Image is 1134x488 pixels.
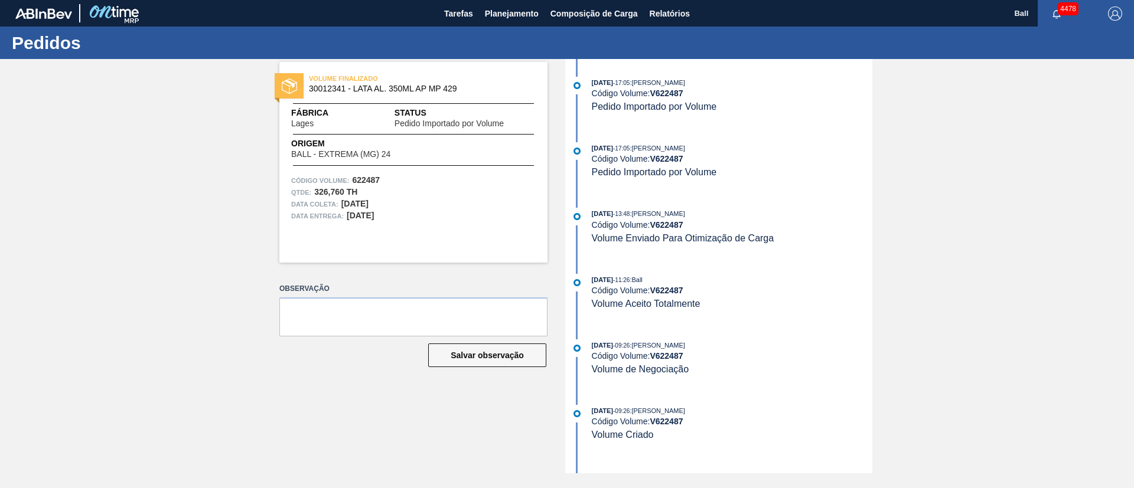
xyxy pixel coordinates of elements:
span: Volume Enviado Para Otimização de Carga [592,233,774,243]
span: VOLUME FINALIZADO [309,73,474,84]
img: atual [573,345,581,352]
span: Status [395,107,536,119]
h1: Pedidos [12,36,221,50]
span: Data entrega: [291,210,344,222]
strong: [DATE] [347,211,374,220]
span: : [PERSON_NAME] [630,79,685,86]
span: : [PERSON_NAME] [630,210,685,217]
span: Qtde : [291,186,311,198]
img: Logout [1108,6,1122,21]
strong: [DATE] [341,199,369,208]
span: Pedido Importado por Volume [395,119,504,128]
strong: V 622487 [650,417,683,426]
div: Código Volume: [592,89,872,98]
strong: V 622487 [650,286,683,295]
img: status [282,78,297,94]
span: Pedido Importado por Volume [592,101,717,112]
div: Código Volume: [592,417,872,426]
span: Pedido Importado por Volume [592,167,717,177]
div: Código Volume: [592,220,872,230]
img: atual [573,213,581,220]
span: Código Volume: [291,175,349,186]
strong: V 622487 [650,154,683,163]
img: TNhmsLtSVTkK8tSr43FrP2fwEKptu5GPRR3wAAAABJRU5ErkJggg== [15,8,72,19]
span: Volume Criado [592,430,654,440]
img: atual [573,148,581,155]
span: [DATE] [592,79,613,86]
span: : [PERSON_NAME] [630,407,685,414]
span: - 17:05 [613,145,630,152]
img: atual [573,410,581,417]
button: Salvar observação [428,343,546,367]
span: - 13:48 [613,211,630,217]
span: [DATE] [592,276,613,283]
span: Composição de Carga [550,6,638,21]
img: atual [573,82,581,89]
span: Tarefas [444,6,473,21]
strong: V 622487 [650,220,683,230]
span: Fábrica [291,107,351,119]
span: Planejamento [485,6,539,21]
span: : [PERSON_NAME] [630,342,685,349]
span: Volume Aceito Totalmente [592,299,700,309]
div: Código Volume: [592,154,872,163]
span: Data coleta: [291,198,338,210]
span: [DATE] [592,342,613,349]
span: - 11:26 [613,277,630,283]
div: Código Volume: [592,286,872,295]
span: [DATE] [592,210,613,217]
span: 4478 [1058,2,1078,15]
strong: 326,760 TH [314,187,357,196]
span: : [PERSON_NAME] [630,145,685,152]
span: : Ball [630,276,642,283]
div: Código Volume: [592,351,872,361]
span: - 09:26 [613,408,630,414]
span: Origem [291,137,424,150]
span: Lages [291,119,314,128]
span: Relatórios [650,6,690,21]
label: Observação [279,280,548,297]
strong: V 622487 [650,89,683,98]
button: Notificações [1038,5,1076,22]
span: [DATE] [592,145,613,152]
span: BALL - EXTREMA (MG) 24 [291,150,390,159]
span: - 09:26 [613,342,630,349]
span: 30012341 - LATA AL. 350ML AP MP 429 [309,84,523,93]
img: atual [573,279,581,286]
span: Volume de Negociação [592,364,689,374]
span: - 17:05 [613,80,630,86]
strong: V 622487 [650,351,683,361]
strong: 622487 [352,175,380,185]
span: [DATE] [592,407,613,414]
